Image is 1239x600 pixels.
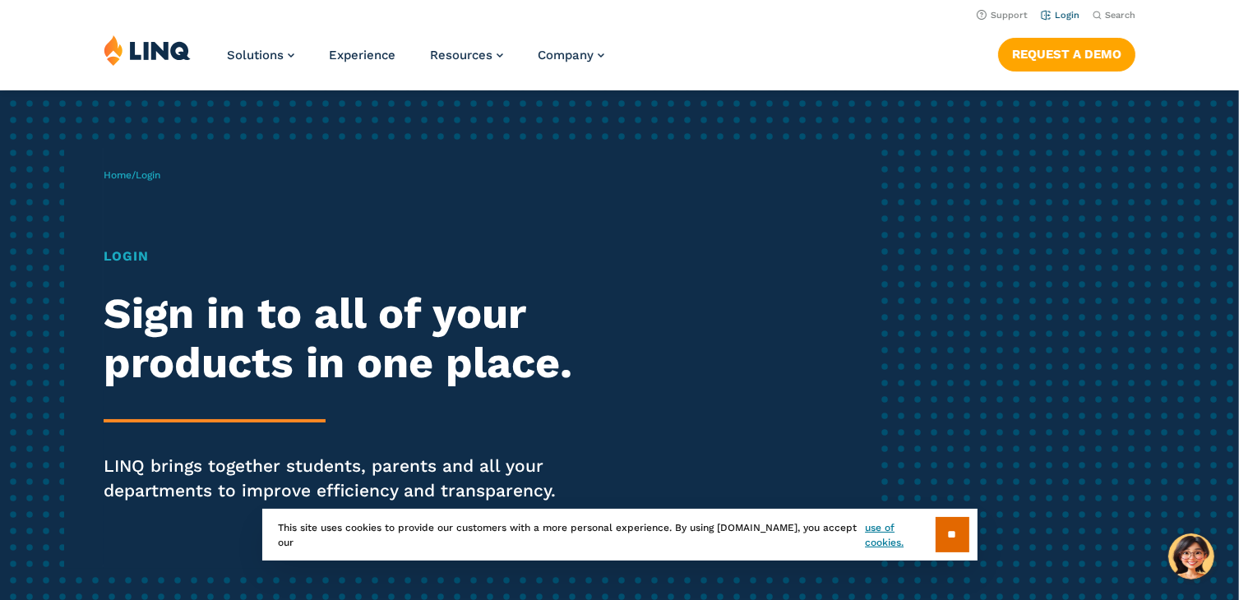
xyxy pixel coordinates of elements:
span: Company [538,48,594,62]
h1: Login [104,247,581,266]
a: Home [104,169,132,181]
a: use of cookies. [865,520,935,550]
button: Open Search Bar [1093,9,1135,21]
div: This site uses cookies to provide our customers with a more personal experience. By using [DOMAIN... [262,509,978,561]
span: Resources [430,48,492,62]
span: Login [136,169,160,181]
button: Hello, have a question? Let’s chat. [1168,533,1214,579]
img: LINQ | K‑12 Software [104,35,191,66]
nav: Button Navigation [998,35,1135,71]
a: Support [977,10,1028,21]
h2: Sign in to all of your products in one place. [104,289,581,388]
a: Resources [430,48,503,62]
span: / [104,169,160,181]
a: Login [1041,10,1080,21]
nav: Primary Navigation [227,35,604,89]
a: Company [538,48,604,62]
p: LINQ brings together students, parents and all your departments to improve efficiency and transpa... [104,454,581,503]
span: Search [1105,10,1135,21]
a: Experience [329,48,395,62]
a: Solutions [227,48,294,62]
a: Request a Demo [998,38,1135,71]
span: Solutions [227,48,284,62]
